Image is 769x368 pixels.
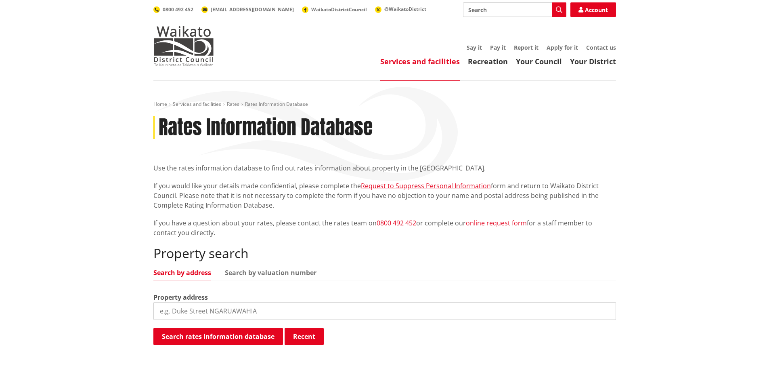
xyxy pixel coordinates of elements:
span: Rates Information Database [245,101,308,107]
a: Apply for it [547,44,578,51]
a: Request to Suppress Personal Information [361,181,491,190]
a: 0800 492 452 [377,219,416,227]
span: [EMAIL_ADDRESS][DOMAIN_NAME] [211,6,294,13]
h1: Rates Information Database [159,116,373,139]
a: Pay it [490,44,506,51]
p: Use the rates information database to find out rates information about property in the [GEOGRAPHI... [153,163,616,173]
a: @WaikatoDistrict [375,6,426,13]
span: 0800 492 452 [163,6,193,13]
p: If you have a question about your rates, please contact the rates team on or complete our for a s... [153,218,616,238]
nav: breadcrumb [153,101,616,108]
button: Recent [285,328,324,345]
input: e.g. Duke Street NGARUAWAHIA [153,302,616,320]
a: Home [153,101,167,107]
a: Contact us [586,44,616,51]
h2: Property search [153,246,616,261]
p: If you would like your details made confidential, please complete the form and return to Waikato ... [153,181,616,210]
a: WaikatoDistrictCouncil [302,6,367,13]
a: Say it [467,44,482,51]
span: @WaikatoDistrict [384,6,426,13]
a: Recreation [468,57,508,66]
a: Services and facilities [173,101,221,107]
img: Waikato District Council - Te Kaunihera aa Takiwaa o Waikato [153,26,214,66]
input: Search input [463,2,566,17]
a: Services and facilities [380,57,460,66]
span: WaikatoDistrictCouncil [311,6,367,13]
button: Search rates information database [153,328,283,345]
a: 0800 492 452 [153,6,193,13]
a: Search by valuation number [225,269,316,276]
label: Property address [153,292,208,302]
a: Your Council [516,57,562,66]
a: online request form [466,219,527,227]
a: Your District [570,57,616,66]
a: Search by address [153,269,211,276]
a: Report it [514,44,539,51]
a: [EMAIL_ADDRESS][DOMAIN_NAME] [201,6,294,13]
a: Rates [227,101,239,107]
a: Account [570,2,616,17]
